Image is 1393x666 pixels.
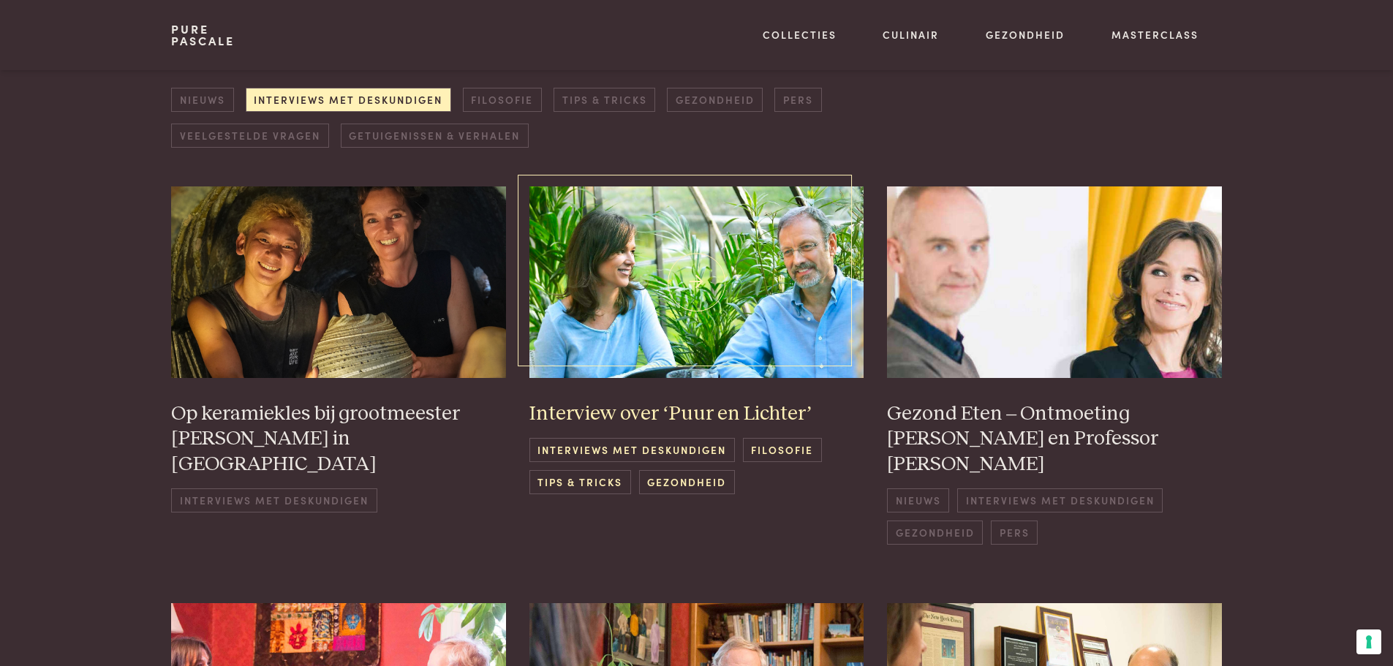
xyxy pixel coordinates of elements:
a: Artikel20Gezond20Eten20-20ontmoeting20Pascale20Naessens20en20Hanno20Pijl20-20gezondNU20120-20head... [887,186,1222,545]
a: Op keramiekles bij Kazuya Ishida in Bali Op keramiekles bij grootmeester [PERSON_NAME] in [GEOGRA... [171,186,506,545]
a: headerblog.jpg Interview over ‘Puur en Lichter’ Interviews met deskundigenFilosofieTips & TricksG... [529,186,864,545]
a: Gezondheid [986,27,1065,42]
a: Collecties [763,27,837,42]
h3: Interview over ‘Puur en Lichter’ [529,401,864,427]
span: Nieuws [887,488,949,512]
span: Pers [991,521,1038,545]
img: Op keramiekles bij Kazuya Ishida in Bali [171,186,506,377]
a: Interviews met deskundigen [246,88,451,112]
button: Uw voorkeuren voor toestemming voor trackingtechnologieën [1356,629,1381,654]
h3: Op keramiekles bij grootmeester [PERSON_NAME] in [GEOGRAPHIC_DATA] [171,401,506,477]
a: Veelgestelde vragen [171,124,328,148]
a: Pers [774,88,821,112]
img: Artikel20Gezond20Eten20-20ontmoeting20Pascale20Naessens20en20Hanno20Pijl20-20gezondNU20120-20head... [887,186,1222,377]
h3: Gezond Eten – Ontmoeting [PERSON_NAME] en Professor [PERSON_NAME] [887,401,1222,477]
a: Nieuws [171,88,233,112]
span: Interviews met deskundigen [171,488,377,512]
img: headerblog.jpg [529,186,864,377]
a: Culinair [883,27,939,42]
a: Filosofie [463,88,542,112]
span: Gezondheid [887,521,983,545]
span: Interviews met deskundigen [529,438,735,462]
a: Tips & Tricks [554,88,655,112]
a: PurePascale [171,23,235,47]
span: Gezondheid [639,470,735,494]
a: Gezondheid [667,88,763,112]
a: Masterclass [1111,27,1198,42]
span: Filosofie [743,438,822,462]
span: Tips & Tricks [529,470,631,494]
a: Getuigenissen & Verhalen [341,124,529,148]
span: Interviews met deskundigen [957,488,1163,512]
